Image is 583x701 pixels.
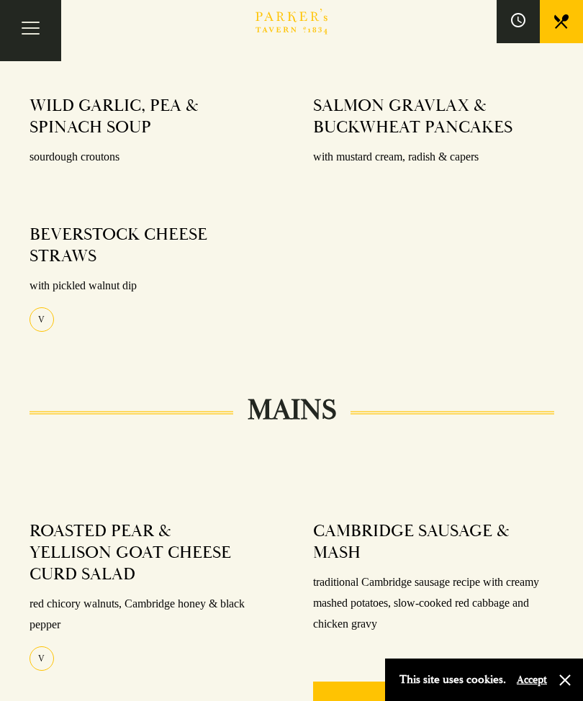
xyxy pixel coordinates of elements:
[233,393,351,428] h2: MAINS
[313,572,554,634] p: traditional Cambridge sausage recipe with creamy mashed potatoes, slow-cooked red cabbage and chi...
[313,95,540,138] h4: SALMON GRAVLAX & BUCKWHEAT PANCAKES
[30,95,256,138] h4: WILD GARLIC, PEA & SPINACH SOUP
[30,147,271,168] p: sourdough croutons
[313,520,540,564] h4: CAMBRIDGE SAUSAGE & MASH
[313,147,554,168] p: with mustard cream, radish & capers
[30,224,256,267] h4: BEVERSTOCK CHEESE STRAWS
[558,673,572,687] button: Close and accept
[30,594,271,636] p: red chicory walnuts, Cambridge honey & black pepper
[399,669,506,690] p: This site uses cookies.
[517,673,547,687] button: Accept
[30,307,54,332] div: V
[30,276,271,297] p: with pickled walnut dip
[30,646,54,671] div: V
[30,520,256,585] h4: ROASTED PEAR & YELLISON GOAT CHEESE CURD SALAD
